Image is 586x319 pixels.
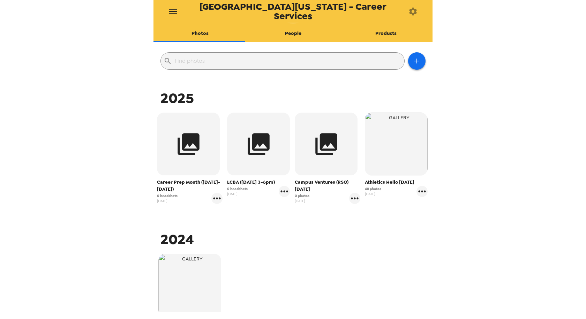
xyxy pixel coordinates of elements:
[157,179,223,193] span: Career Prep Month ([DATE]-[DATE])
[211,193,223,204] button: gallery menu
[227,179,290,186] span: LCBA ([DATE] 3-6pm)
[227,191,248,197] span: [DATE]
[365,191,381,197] span: [DATE]
[160,89,194,107] span: 2025
[416,186,428,197] button: gallery menu
[157,193,178,198] span: 0 headshots
[184,2,401,21] span: [GEOGRAPHIC_DATA][US_STATE] - Career Services
[365,179,428,186] span: Athletics Hello [DATE]
[153,25,247,42] button: Photos
[227,186,248,191] span: 0 headshots
[279,186,290,197] button: gallery menu
[339,25,433,42] button: Products
[175,55,401,67] input: Find photos
[157,198,178,204] span: [DATE]
[349,193,360,204] button: gallery menu
[295,198,309,204] span: [DATE]
[295,179,360,193] span: Campus Ventures (RSO) [DATE]
[365,186,381,191] span: 48 photos
[158,254,221,317] img: gallery
[160,230,194,249] span: 2024
[365,113,428,175] img: gallery
[295,193,309,198] span: 0 photos
[247,25,340,42] button: People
